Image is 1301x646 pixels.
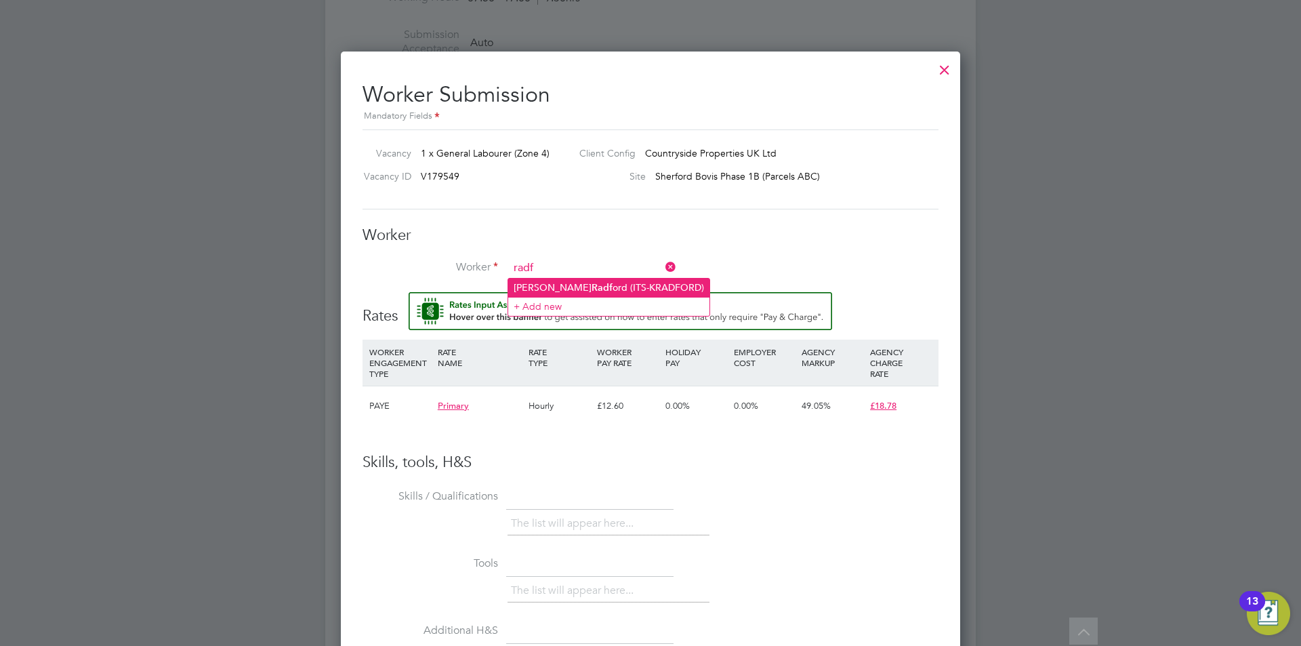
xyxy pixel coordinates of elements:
[363,109,938,124] div: Mandatory Fields
[665,400,690,411] span: 0.00%
[509,258,676,279] input: Search for...
[511,514,639,533] li: The list will appear here...
[802,400,831,411] span: 49.05%
[363,489,498,504] label: Skills / Qualifications
[366,340,434,386] div: WORKER ENGAGEMENT TYPE
[662,340,730,375] div: HOLIDAY PAY
[730,340,799,375] div: EMPLOYER COST
[357,170,411,182] label: Vacancy ID
[434,340,525,375] div: RATE NAME
[734,400,758,411] span: 0.00%
[655,170,820,182] span: Sherford Bovis Phase 1B (Parcels ABC)
[645,147,777,159] span: Countryside Properties UK Ltd
[592,282,613,294] b: Radf
[1247,592,1290,635] button: Open Resource Center, 13 new notifications
[867,340,935,386] div: AGENCY CHARGE RATE
[508,297,709,315] li: + Add new
[1246,601,1258,619] div: 13
[569,147,636,159] label: Client Config
[409,292,832,330] button: Rate Assistant
[363,292,938,326] h3: Rates
[569,170,646,182] label: Site
[357,147,411,159] label: Vacancy
[366,386,434,426] div: PAYE
[870,400,896,411] span: £18.78
[363,453,938,472] h3: Skills, tools, H&S
[525,340,594,375] div: RATE TYPE
[363,624,498,638] label: Additional H&S
[594,386,662,426] div: £12.60
[798,340,867,375] div: AGENCY MARKUP
[511,582,639,600] li: The list will appear here...
[363,260,498,275] label: Worker
[508,279,709,297] li: [PERSON_NAME] ord (ITS-KRADFORD)
[363,557,498,571] label: Tools
[594,340,662,375] div: WORKER PAY RATE
[421,147,550,159] span: 1 x General Labourer (Zone 4)
[525,386,594,426] div: Hourly
[421,170,459,182] span: V179549
[363,226,938,245] h3: Worker
[363,70,938,124] h2: Worker Submission
[438,400,469,411] span: Primary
